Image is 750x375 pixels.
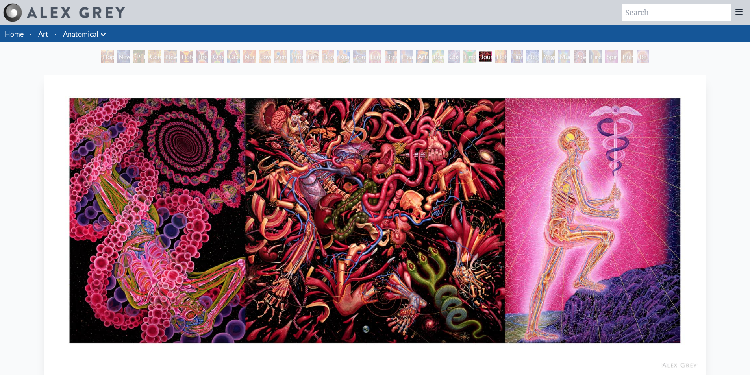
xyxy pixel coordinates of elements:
li: · [52,25,60,42]
div: Mudra [558,50,570,63]
div: Emerald Grail [463,50,476,63]
div: [PERSON_NAME] & Eve [133,50,145,63]
div: The Kiss [196,50,208,63]
div: Healing [400,50,413,63]
div: Power to the Peaceful [574,50,586,63]
div: Be a Good Human Being [637,50,649,63]
div: Boo-boo [322,50,334,63]
img: Journey-of-the-Wounded-Healer-Panel-1-1995-Alex-Grey-FULL-OG-watermarked.jpg [44,75,706,375]
li: · [27,25,35,42]
div: Ocean of Love Bliss [227,50,240,63]
a: Home [5,30,24,38]
div: Human Geometry [511,50,523,63]
a: Art [38,28,48,39]
div: Contemplation [148,50,161,63]
input: Search [622,4,731,21]
div: Love Circuit [259,50,271,63]
div: One Taste [211,50,224,63]
div: Breathing [385,50,397,63]
div: Journey of the Wounded Healer [479,50,492,63]
div: Holy Fire [495,50,507,63]
div: Firewalking [589,50,602,63]
div: Zena Lotus [274,50,287,63]
div: New Man [DEMOGRAPHIC_DATA]: [DEMOGRAPHIC_DATA] Mind [117,50,130,63]
div: Networks [526,50,539,63]
div: Family [306,50,319,63]
div: Promise [290,50,303,63]
div: Yogi & the Möbius Sphere [542,50,555,63]
a: Anatomical [63,28,98,39]
div: Hope [101,50,114,63]
div: New Man New Woman [164,50,177,63]
div: Cosmic Lovers [448,50,460,63]
div: Young & Old [353,50,366,63]
div: Reading [337,50,350,63]
div: Artist's Hand [416,50,429,63]
div: Laughing Man [369,50,381,63]
div: Nursing [243,50,256,63]
div: Spirit Animates the Flesh [605,50,618,63]
div: Praying Hands [621,50,633,63]
div: Holy Grail [180,50,193,63]
div: Bond [432,50,444,63]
